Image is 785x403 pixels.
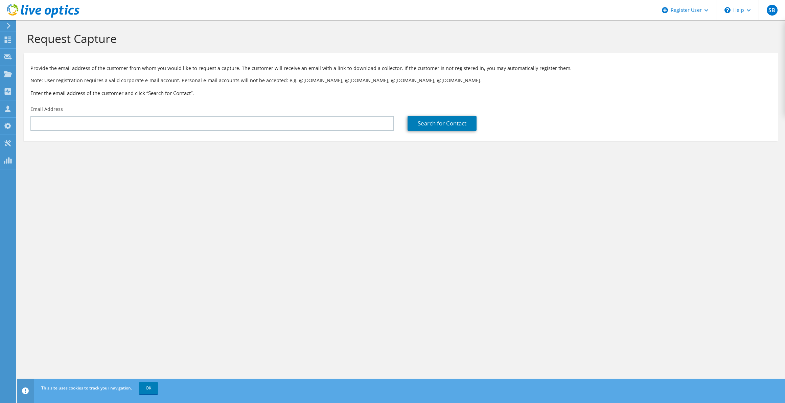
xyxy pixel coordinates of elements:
[724,7,731,13] svg: \n
[30,77,771,84] p: Note: User registration requires a valid corporate e-mail account. Personal e-mail accounts will ...
[139,382,158,394] a: OK
[41,385,132,391] span: This site uses cookies to track your navigation.
[30,106,63,113] label: Email Address
[767,5,778,16] span: SB
[30,89,771,97] h3: Enter the email address of the customer and click “Search for Contact”.
[408,116,477,131] a: Search for Contact
[30,65,771,72] p: Provide the email address of the customer from whom you would like to request a capture. The cust...
[27,31,771,46] h1: Request Capture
